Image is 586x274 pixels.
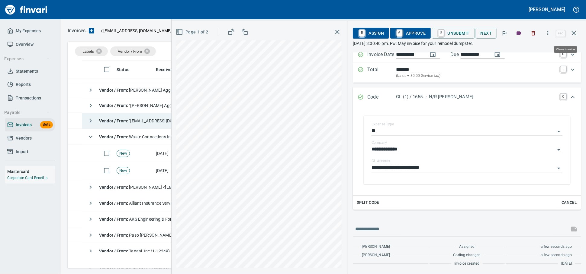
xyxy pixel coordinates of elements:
span: New [117,168,130,174]
span: Import [16,148,28,156]
span: Alliant Insurance Services Inc (1-38351) [99,201,205,206]
span: Assign [358,28,384,38]
nav: breadcrumb [68,27,85,34]
span: [DATE] [561,261,572,267]
strong: Vendor / From : [99,103,129,108]
button: Open [555,164,563,172]
strong: Vendor / From : [99,201,129,206]
strong: Vendor / From : [99,233,129,238]
span: Received [156,66,174,73]
button: change due date [490,47,505,61]
button: Payable [2,107,52,118]
span: Expenses [4,55,50,63]
p: Due [450,51,479,58]
a: A [397,30,402,36]
span: Next [481,30,492,37]
div: Expand [353,107,581,210]
span: Paso [PERSON_NAME] Tank, Inc (1-30444) [99,233,211,238]
span: Split Code [357,199,379,206]
span: Assigned [459,244,475,250]
div: Expand [353,87,581,107]
button: change date [426,47,440,61]
button: RAssign [353,28,389,39]
a: U [438,30,444,36]
div: Expand [353,62,581,83]
strong: Vendor / From : [99,185,129,190]
a: My Expenses [5,24,55,38]
label: Expense Type [372,123,394,126]
img: Finvari [4,2,49,17]
span: Approve [395,28,426,38]
p: [DATE] 3:00:40 pm. Fw: May invoice for your remodel dumpster. [353,40,581,46]
strong: Vendor / From : [99,134,129,139]
span: New [117,151,130,156]
span: This records your message into the invoice and notifies anyone mentioned [567,222,581,236]
a: D [560,51,566,57]
p: Code [367,93,396,101]
p: ( ) [98,28,174,34]
div: Vendor / From [110,46,156,56]
span: [EMAIL_ADDRESS][DOMAIN_NAME] [103,28,172,34]
span: Status [117,66,129,73]
span: a few seconds ago [541,244,572,250]
a: InvoicesBeta [5,118,55,132]
a: Corporate Card Benefits [7,176,47,180]
h6: Mastercard [7,168,55,175]
h5: [PERSON_NAME] [529,6,565,13]
span: a few seconds ago [541,252,572,258]
span: Payable [4,109,50,116]
td: [DATE] [153,145,187,162]
button: Split Code [355,198,381,207]
span: [PERSON_NAME] <[EMAIL_ADDRESS][DOMAIN_NAME]> [99,185,236,190]
span: Coding changed [453,252,481,258]
button: UUnsubmit [432,28,475,39]
td: [DATE] [153,162,187,179]
span: Cancel [561,199,577,206]
span: Overview [16,41,34,48]
span: My Expenses [16,27,41,35]
a: Overview [5,38,55,51]
a: Statements [5,65,55,78]
button: Expenses [2,53,52,65]
span: [PERSON_NAME] [362,244,390,250]
span: "[EMAIL_ADDRESS][DOMAIN_NAME]" <[EMAIL_ADDRESS][DOMAIN_NAME]> [99,118,273,123]
span: Invoices [16,121,32,129]
a: Import [5,145,55,159]
span: [PERSON_NAME] Aggressive Enterprises Inc. (1-22812) [99,88,235,93]
span: AKS Engineering & Forestry, LLC (1-10029) [99,217,211,222]
div: Labels [75,46,108,56]
strong: Vendor / From : [99,118,129,123]
button: [PERSON_NAME] [527,5,567,14]
span: Tapani, Inc (1-12349) [99,249,170,254]
a: Vendors [5,131,55,145]
button: Labels [512,27,526,40]
span: Page 1 of 2 [177,28,208,36]
span: Unsubmit [437,28,470,38]
span: Status [117,66,137,73]
a: esc [556,30,565,37]
p: Total [367,66,396,79]
button: Next [476,28,497,39]
span: Statements [16,68,38,75]
strong: Vendor / From : [99,88,129,93]
p: GL (1) / 1655. .: N/R [PERSON_NAME] [396,93,557,100]
button: Open [555,127,563,136]
button: Cancel [559,198,579,207]
span: "[PERSON_NAME] Aggressive Enterprises, Inc." <[EMAIL_ADDRESS][DOMAIN_NAME]> [99,103,291,108]
div: Expand [353,47,581,62]
strong: Vendor / From : [99,217,129,222]
label: Company [372,141,387,145]
span: Invoice created [454,261,480,267]
span: [PERSON_NAME] [362,252,390,258]
button: Upload an Invoice [85,27,98,34]
a: T [560,66,566,72]
button: More [541,27,555,40]
button: AApprove [390,28,431,39]
span: Reports [16,81,31,88]
label: GL Account [372,159,391,163]
p: Invoices [68,27,85,34]
a: C [560,93,566,99]
a: R [359,30,365,36]
span: Vendor / From [118,49,142,54]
